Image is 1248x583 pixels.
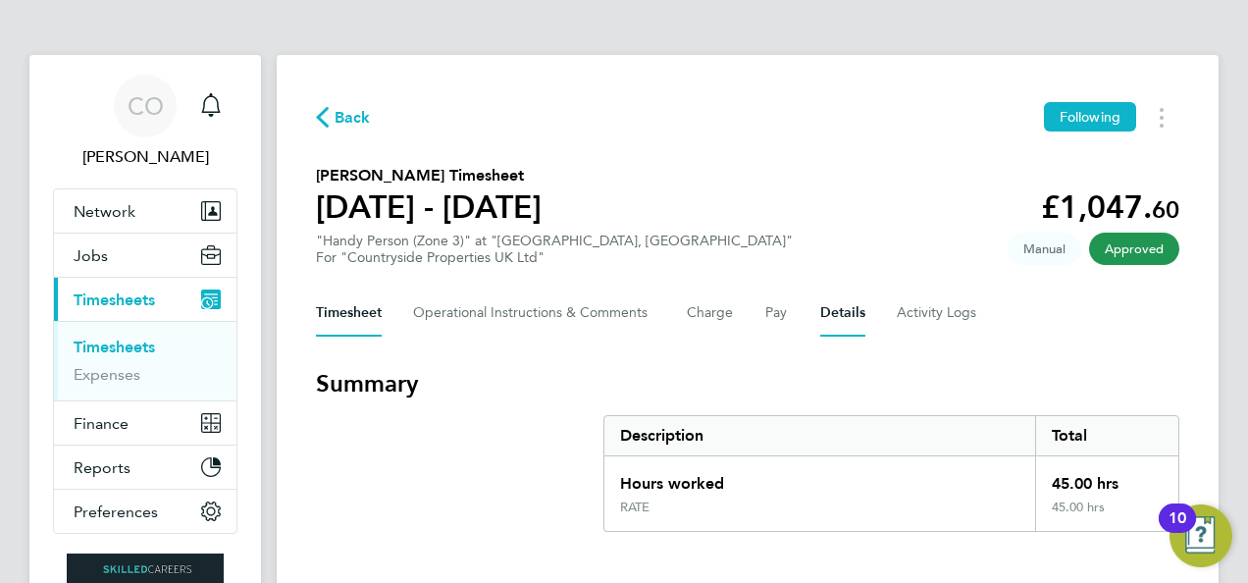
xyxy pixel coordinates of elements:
[316,105,371,130] button: Back
[316,290,382,337] button: Timesheet
[1169,518,1186,544] div: 10
[53,145,237,169] span: Craig O'Donovan
[316,249,793,266] div: For "Countryside Properties UK Ltd"
[74,365,140,384] a: Expenses
[765,290,789,337] button: Pay
[1008,233,1081,265] span: This timesheet was manually created.
[1041,188,1179,226] app-decimal: £1,047.
[620,500,650,515] div: RATE
[604,456,1035,500] div: Hours worked
[74,202,135,221] span: Network
[74,503,158,521] span: Preferences
[74,414,129,433] span: Finance
[1089,233,1179,265] span: This timesheet has been approved.
[74,291,155,309] span: Timesheets
[316,368,1179,399] h3: Summary
[74,246,108,265] span: Jobs
[74,458,130,477] span: Reports
[1152,195,1179,224] span: 60
[1035,500,1178,531] div: 45.00 hrs
[74,338,155,356] a: Timesheets
[316,233,793,266] div: "Handy Person (Zone 3)" at "[GEOGRAPHIC_DATA], [GEOGRAPHIC_DATA]"
[820,290,865,337] button: Details
[54,401,236,445] button: Finance
[128,93,164,119] span: CO
[53,75,237,169] a: CO[PERSON_NAME]
[1060,108,1120,126] span: Following
[687,290,734,337] button: Charge
[604,416,1035,455] div: Description
[1035,456,1178,500] div: 45.00 hrs
[1035,416,1178,455] div: Total
[54,321,236,400] div: Timesheets
[316,187,542,227] h1: [DATE] - [DATE]
[316,164,542,187] h2: [PERSON_NAME] Timesheet
[54,234,236,277] button: Jobs
[54,189,236,233] button: Network
[54,278,236,321] button: Timesheets
[1044,102,1136,132] button: Following
[54,490,236,533] button: Preferences
[413,290,655,337] button: Operational Instructions & Comments
[897,290,979,337] button: Activity Logs
[1144,102,1179,132] button: Timesheets Menu
[335,106,371,130] span: Back
[603,415,1179,532] div: Summary
[1170,504,1232,567] button: Open Resource Center, 10 new notifications
[54,446,236,489] button: Reports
